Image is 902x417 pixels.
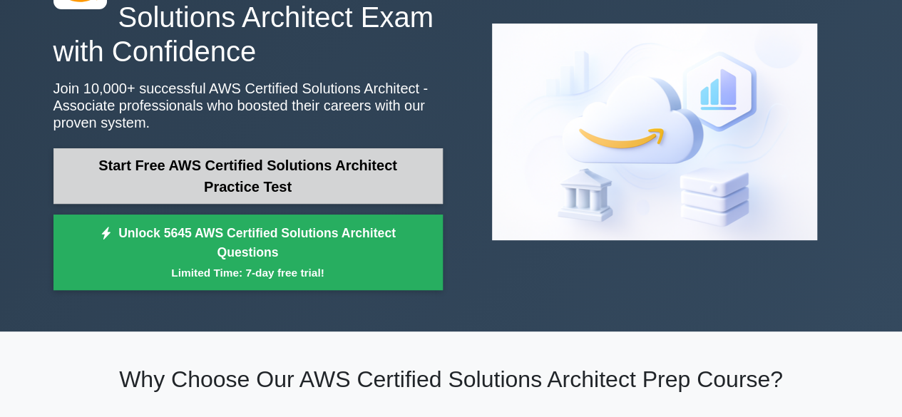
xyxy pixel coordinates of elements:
a: Start Free AWS Certified Solutions Architect Practice Test [53,148,443,204]
p: Join 10,000+ successful AWS Certified Solutions Architect - Associate professionals who boosted t... [53,80,443,131]
small: Limited Time: 7-day free trial! [71,264,425,281]
h2: Why Choose Our AWS Certified Solutions Architect Prep Course? [53,366,849,393]
a: Unlock 5645 AWS Certified Solutions Architect QuestionsLimited Time: 7-day free trial! [53,215,443,290]
img: AWS Certified Solutions Architect - Associate Preview [481,12,829,252]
